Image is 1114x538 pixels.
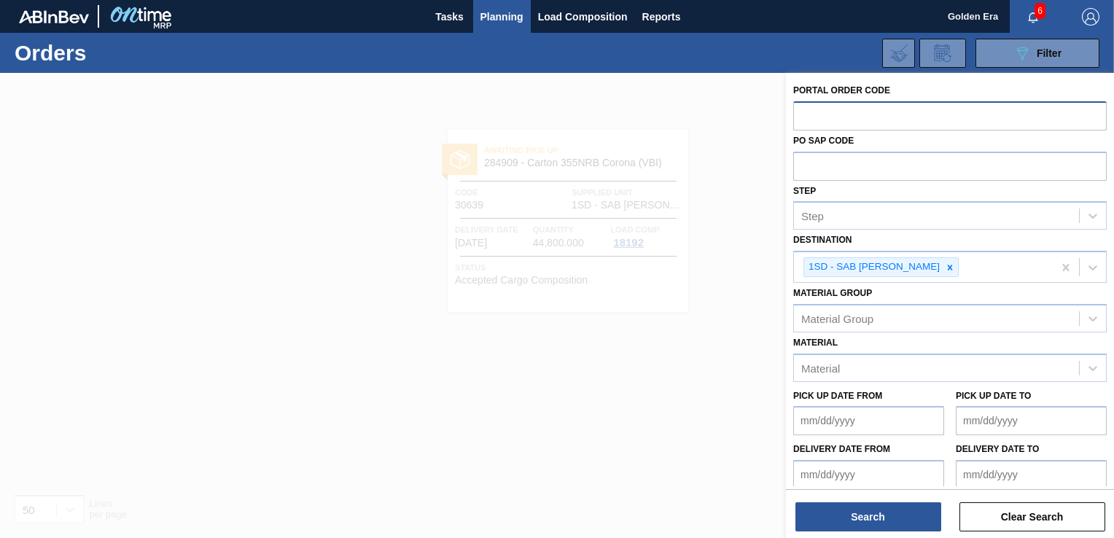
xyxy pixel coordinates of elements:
[975,39,1099,68] button: Filter
[882,39,915,68] div: Import Order Negotiation
[642,8,681,26] span: Reports
[919,39,966,68] div: Order Review Request
[801,312,873,324] div: Material Group
[956,406,1107,435] input: mm/dd/yyyy
[793,136,854,146] label: PO SAP Code
[801,362,840,374] div: Material
[801,210,824,222] div: Step
[793,406,944,435] input: mm/dd/yyyy
[793,460,944,489] input: mm/dd/yyyy
[956,444,1039,454] label: Delivery Date to
[793,288,872,298] label: Material Group
[434,8,466,26] span: Tasks
[538,8,628,26] span: Load Composition
[793,391,882,401] label: Pick up Date from
[1037,47,1062,59] span: Filter
[793,235,852,245] label: Destination
[956,460,1107,489] input: mm/dd/yyyy
[793,338,838,348] label: Material
[1082,8,1099,26] img: Logout
[1035,3,1045,19] span: 6
[15,44,224,61] h1: Orders
[793,85,890,95] label: Portal Order Code
[956,391,1031,401] label: Pick up Date to
[793,444,890,454] label: Delivery Date from
[804,258,942,276] div: 1SD - SAB [PERSON_NAME]
[793,186,816,196] label: Step
[1010,7,1056,27] button: Notifications
[19,10,89,23] img: TNhmsLtSVTkK8tSr43FrP2fwEKptu5GPRR3wAAAABJRU5ErkJggg==
[480,8,523,26] span: Planning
